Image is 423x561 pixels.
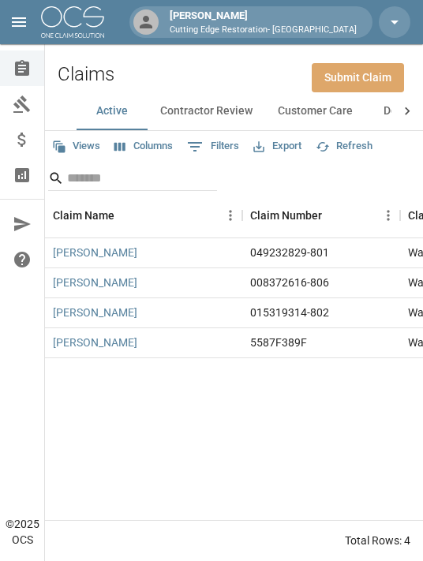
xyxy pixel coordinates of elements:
[48,134,104,159] button: Views
[345,533,410,548] div: Total Rows: 4
[48,166,217,194] div: Search
[376,204,400,227] button: Menu
[250,275,329,290] div: 008372616-806
[114,204,137,226] button: Sort
[53,305,137,320] a: [PERSON_NAME]
[53,335,137,350] a: [PERSON_NAME]
[219,204,242,227] button: Menu
[312,134,376,159] button: Refresh
[77,92,391,130] div: dynamic tabs
[45,193,242,237] div: Claim Name
[312,63,404,92] a: Submit Claim
[163,8,363,36] div: [PERSON_NAME]
[3,6,35,38] button: open drawer
[250,305,329,320] div: 015319314-802
[250,335,307,350] div: 5587F389F
[250,245,329,260] div: 049232829-801
[183,134,243,159] button: Show filters
[170,24,357,37] p: Cutting Edge Restoration- [GEOGRAPHIC_DATA]
[77,92,148,130] button: Active
[53,193,114,237] div: Claim Name
[6,516,39,548] div: © 2025 OCS
[53,275,137,290] a: [PERSON_NAME]
[110,134,177,159] button: Select columns
[148,92,265,130] button: Contractor Review
[322,204,344,226] button: Sort
[53,245,137,260] a: [PERSON_NAME]
[242,193,400,237] div: Claim Number
[250,193,322,237] div: Claim Number
[41,6,104,38] img: ocs-logo-white-transparent.png
[249,134,305,159] button: Export
[58,63,114,86] h2: Claims
[265,92,365,130] button: Customer Care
